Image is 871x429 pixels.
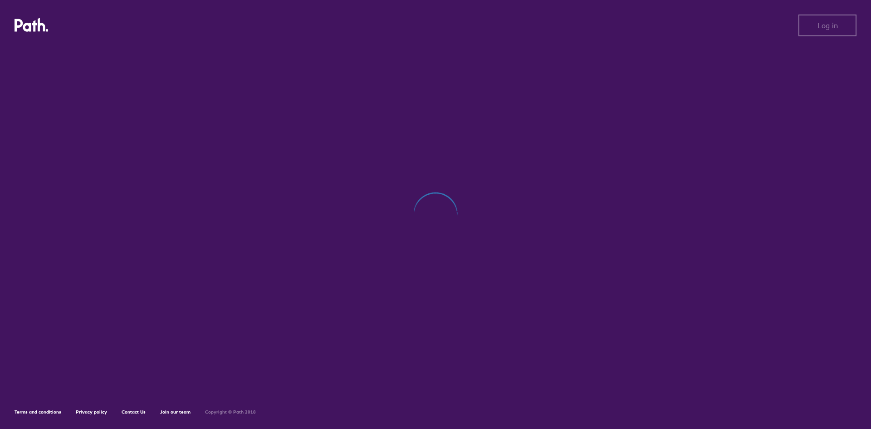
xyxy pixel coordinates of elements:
[160,409,191,415] a: Join our team
[76,409,107,415] a: Privacy policy
[798,15,856,36] button: Log in
[122,409,146,415] a: Contact Us
[15,409,61,415] a: Terms and conditions
[205,409,256,415] h6: Copyright © Path 2018
[817,21,838,30] span: Log in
